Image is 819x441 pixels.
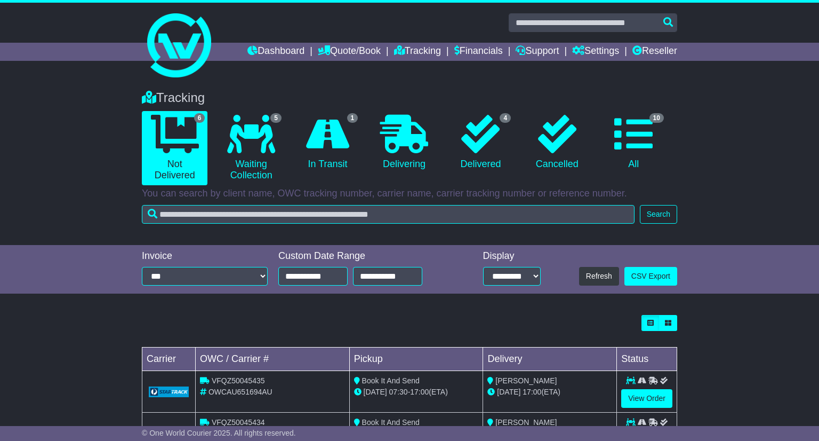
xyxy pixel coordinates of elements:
[142,111,207,185] a: 6 Not Delivered
[495,376,557,385] span: [PERSON_NAME]
[523,388,541,396] span: 17:00
[270,113,282,123] span: 5
[601,111,667,174] a: 10 All
[212,376,265,385] span: VFQZ50045435
[142,250,268,262] div: Invoice
[295,111,360,174] a: 1 In Transit
[448,111,513,174] a: 4 Delivered
[142,348,196,371] td: Carrier
[624,267,677,286] a: CSV Export
[649,113,664,123] span: 10
[617,348,677,371] td: Status
[349,348,483,371] td: Pickup
[149,387,189,397] img: GetCarrierServiceLogo
[142,429,296,437] span: © One World Courier 2025. All rights reserved.
[483,348,617,371] td: Delivery
[410,388,429,396] span: 17:00
[389,388,408,396] span: 07:30
[371,111,437,174] a: Delivering
[354,387,479,398] div: - (ETA)
[579,267,619,286] button: Refresh
[516,43,559,61] a: Support
[394,43,441,61] a: Tracking
[318,43,381,61] a: Quote/Book
[196,348,350,371] td: OWC / Carrier #
[621,389,672,408] a: View Order
[454,43,503,61] a: Financials
[497,388,520,396] span: [DATE]
[362,376,420,385] span: Book It And Send
[495,418,557,427] span: [PERSON_NAME]
[362,418,420,427] span: Book It And Send
[208,388,272,396] span: OWCAU651694AU
[572,43,619,61] a: Settings
[136,90,682,106] div: Tracking
[218,111,284,185] a: 5 Waiting Collection
[278,250,449,262] div: Custom Date Range
[347,113,358,123] span: 1
[524,111,590,174] a: Cancelled
[247,43,304,61] a: Dashboard
[364,388,387,396] span: [DATE]
[212,418,265,427] span: VFQZ50045434
[142,188,677,200] p: You can search by client name, OWC tracking number, carrier name, carrier tracking number or refe...
[500,113,511,123] span: 4
[194,113,205,123] span: 6
[632,43,677,61] a: Reseller
[483,250,541,262] div: Display
[487,387,612,398] div: (ETA)
[640,205,677,224] button: Search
